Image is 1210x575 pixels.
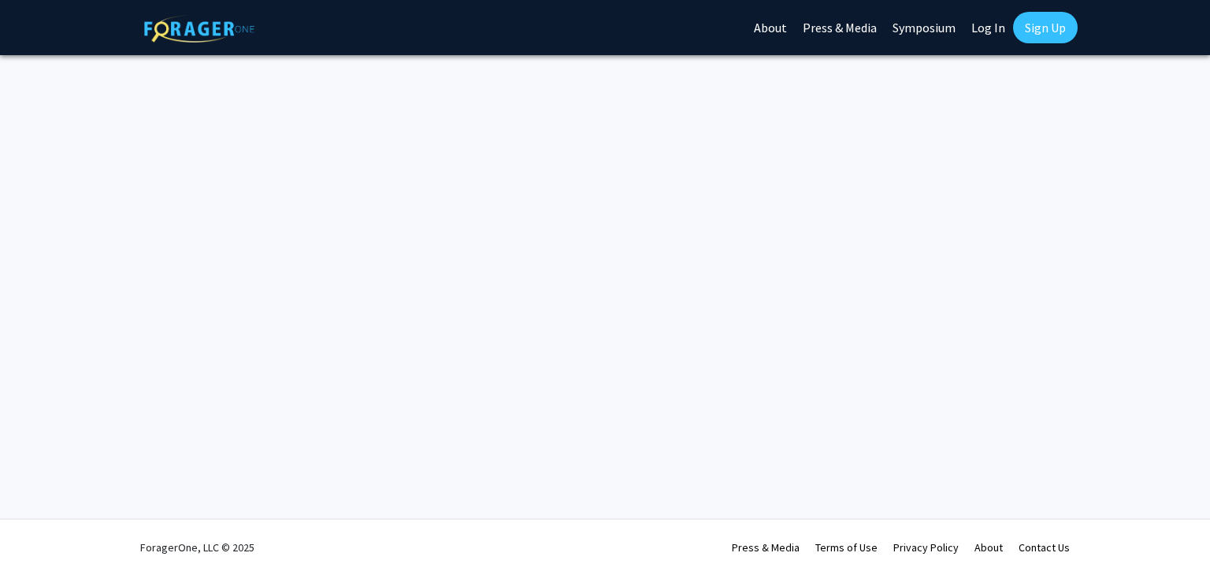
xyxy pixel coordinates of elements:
[893,540,959,555] a: Privacy Policy
[732,540,800,555] a: Press & Media
[1019,540,1070,555] a: Contact Us
[144,15,254,43] img: ForagerOne Logo
[974,540,1003,555] a: About
[1013,12,1078,43] a: Sign Up
[140,520,254,575] div: ForagerOne, LLC © 2025
[815,540,878,555] a: Terms of Use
